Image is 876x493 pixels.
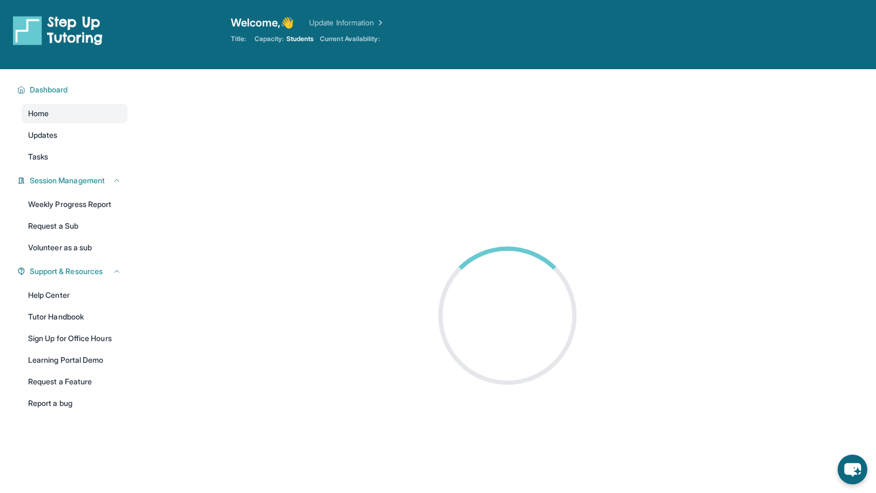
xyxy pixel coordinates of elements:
[22,104,128,123] a: Home
[22,329,128,348] a: Sign Up for Office Hours
[374,17,385,28] img: Chevron Right
[28,151,48,162] span: Tasks
[22,147,128,166] a: Tasks
[22,285,128,305] a: Help Center
[28,108,49,119] span: Home
[309,17,385,28] a: Update Information
[22,216,128,236] a: Request a Sub
[22,350,128,370] a: Learning Portal Demo
[25,266,121,277] button: Support & Resources
[25,84,121,95] button: Dashboard
[22,307,128,327] a: Tutor Handbook
[28,130,58,141] span: Updates
[22,195,128,214] a: Weekly Progress Report
[255,35,284,43] span: Capacity:
[30,266,103,277] span: Support & Resources
[30,84,68,95] span: Dashboard
[13,15,103,45] img: logo
[22,394,128,413] a: Report a bug
[231,35,246,43] span: Title:
[838,455,867,484] button: chat-button
[22,125,128,145] a: Updates
[25,175,121,186] button: Session Management
[22,238,128,257] a: Volunteer as a sub
[30,175,105,186] span: Session Management
[286,35,314,43] span: Students
[22,372,128,391] a: Request a Feature
[231,15,295,30] span: Welcome, 👋
[320,35,379,43] span: Current Availability:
